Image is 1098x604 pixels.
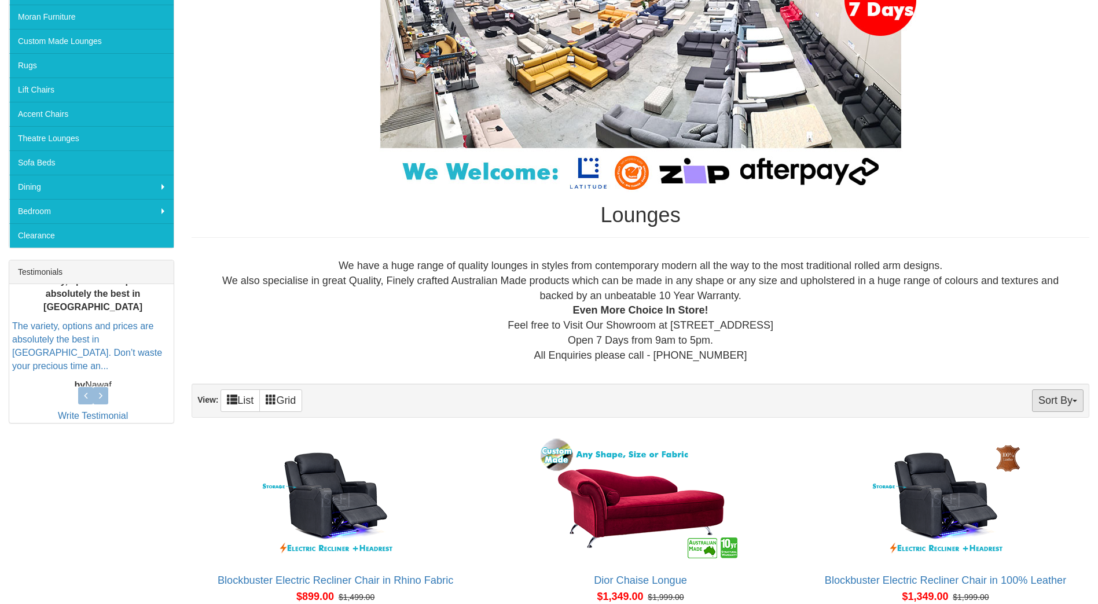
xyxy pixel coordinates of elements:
[902,591,948,602] span: $1,349.00
[12,321,162,371] a: The variety, options and prices are absolutely the best in [GEOGRAPHIC_DATA]. Don’t waste your pr...
[9,53,174,78] a: Rugs
[9,199,174,223] a: Bedroom
[192,204,1089,227] h1: Lounges
[9,5,174,29] a: Moran Furniture
[58,411,128,421] a: Write Testimonial
[232,436,440,563] img: Blockbuster Electric Recliner Chair in Rhino Fabric
[842,436,1050,563] img: Blockbuster Electric Recliner Chair in 100% Leather
[75,380,86,389] b: by
[573,304,708,316] b: Even More Choice In Store!
[825,574,1067,586] a: Blockbuster Electric Recliner Chair in 100% Leather
[197,395,218,404] strong: View:
[953,592,989,602] del: $1,999.00
[218,574,453,586] a: Blockbuster Electric Recliner Chair in Rhino Fabric
[648,592,684,602] del: $1,999.00
[9,102,174,126] a: Accent Chairs
[9,175,174,199] a: Dining
[12,378,174,392] p: Nawaf
[9,150,174,175] a: Sofa Beds
[9,78,174,102] a: Lift Chairs
[339,592,374,602] del: $1,499.00
[9,223,174,248] a: Clearance
[296,591,334,602] span: $899.00
[537,436,745,563] img: Dior Chaise Longue
[17,275,169,312] b: The variety, options and prices are absolutely the best in [GEOGRAPHIC_DATA]
[594,574,687,586] a: Dior Chaise Longue
[221,389,260,412] a: List
[9,260,174,284] div: Testimonials
[9,126,174,150] a: Theatre Lounges
[1032,389,1084,412] button: Sort By
[201,259,1080,363] div: We have a huge range of quality lounges in styles from contemporary modern all the way to the mos...
[9,29,174,53] a: Custom Made Lounges
[597,591,643,602] span: $1,349.00
[259,389,302,412] a: Grid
